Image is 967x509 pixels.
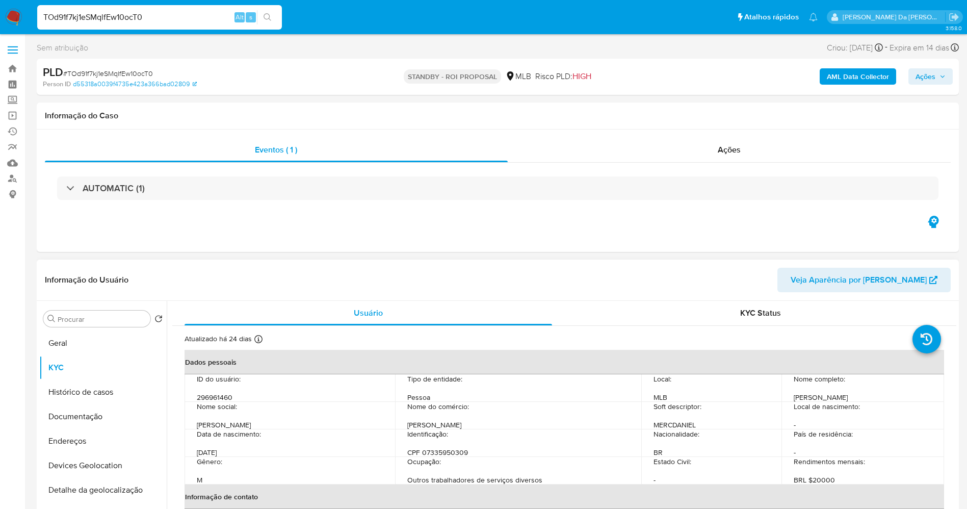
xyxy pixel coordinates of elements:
[830,431,832,440] p: -
[57,176,938,200] div: AUTOMATIC (1)
[619,455,621,465] p: -
[39,429,167,453] button: Endereços
[890,42,949,54] span: Expira em 14 dias
[908,68,953,85] button: Ações
[577,382,595,391] p: Local :
[37,11,282,24] input: Pesquise usuários ou casos...
[63,68,153,79] span: # TOd91f7kj1eSMqlfEw10ocT0
[599,382,613,391] p: MLB
[577,406,625,416] p: Soft descriptor :
[265,431,286,440] p: [DATE]
[718,144,741,156] span: Ações
[39,355,167,380] button: KYC
[39,380,167,404] button: Histórico de casos
[245,382,280,391] p: 296961460
[37,42,88,54] span: Sem atribuição
[387,460,524,469] p: Outros trabalhadores de serviços diversos
[39,404,167,429] button: Documentação
[39,478,167,502] button: Detalhe da geolocalização
[767,431,826,440] p: País de residência :
[387,382,442,391] p: Tipo de entidade :
[249,12,252,22] span: s
[767,455,839,465] p: Rendimentos mensais :
[257,10,278,24] button: search-icon
[767,382,819,391] p: Nome completo :
[226,455,232,465] p: M
[740,307,781,319] span: KYC Status
[73,80,197,89] a: d55318a0039f4735e423a366bad02809
[432,431,493,440] p: CPF 07335950309
[577,431,623,440] p: Nacionalidade :
[843,12,946,22] p: patricia.varelo@mercadopago.com.br
[446,382,470,391] p: Pessoa
[820,68,896,85] button: AML Data Collector
[744,12,799,22] span: Atalhos rápidos
[387,431,428,440] p: Identificação :
[39,331,167,355] button: Geral
[627,431,636,440] p: BR
[185,334,252,344] p: Atualizado há 24 dias
[197,406,237,416] p: Nome social :
[949,12,959,22] a: Sair
[43,64,63,80] b: PLD
[354,307,383,319] span: Usuário
[629,406,673,416] p: MERCDANIEL
[255,144,297,156] span: Eventos ( 1 )
[535,71,591,82] span: Risco PLD:
[45,111,951,121] h1: Informação do Caso
[838,406,840,416] p: -
[47,315,56,323] button: Procurar
[791,268,927,292] span: Veja Aparência por [PERSON_NAME]
[885,41,887,55] span: -
[83,183,145,194] h3: AUTOMATIC (1)
[809,13,818,21] a: Notificações
[197,382,241,391] p: ID do usuário :
[43,80,71,89] b: Person ID
[505,71,531,82] div: MLB
[197,455,222,465] p: Gênero :
[197,500,252,509] p: E-mail de contato :
[154,315,163,326] button: Retornar ao pedido padrão
[185,350,945,374] th: Dados pessoais
[236,12,244,22] span: Alt
[185,472,945,497] th: Informação de contato
[404,69,501,84] p: STANDBY - ROI PROPOSAL
[39,453,167,478] button: Devices Geolocation
[58,315,146,324] input: Procurar
[916,68,935,85] span: Ações
[387,406,449,416] p: Nome do comércio :
[827,68,889,85] b: AML Data Collector
[843,455,884,465] p: BRL $20000
[777,268,951,292] button: Veja Aparência por [PERSON_NAME]
[45,275,128,285] h1: Informação do Usuário
[827,41,883,55] div: Criou: [DATE]
[823,382,879,391] p: [PERSON_NAME]
[767,406,833,416] p: Local de nascimento :
[572,70,591,82] span: HIGH
[387,451,421,460] p: Ocupação :
[453,406,509,416] p: [PERSON_NAME]
[577,455,615,465] p: Estado Civil :
[241,406,297,416] p: [PERSON_NAME]
[197,431,261,440] p: Data de nascimento :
